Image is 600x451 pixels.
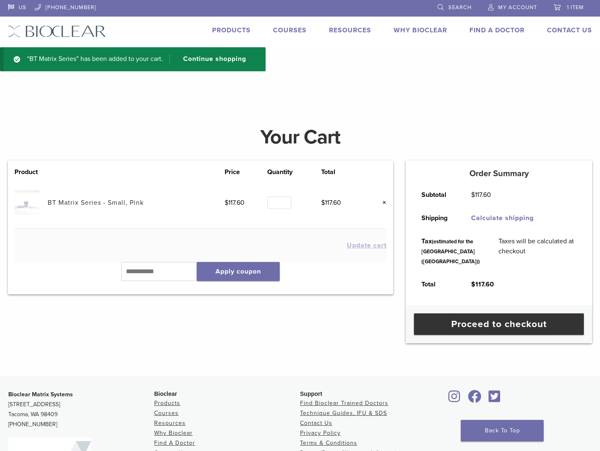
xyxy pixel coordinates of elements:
a: Why Bioclear [154,429,193,436]
bdi: 117.60 [321,199,341,207]
h1: Your Cart [2,127,598,147]
a: Bioclear [465,395,484,403]
th: Quantity [267,167,321,177]
th: Tax [412,230,489,273]
strong: Bioclear Matrix Systems [8,391,73,398]
span: Search [448,4,472,11]
a: Terms & Conditions [300,439,357,446]
a: Remove this item [376,197,387,208]
a: Contact Us [547,26,592,34]
span: Support [300,390,322,397]
bdi: 117.60 [225,199,244,207]
span: My Account [498,4,537,11]
span: 1 item [567,4,584,11]
a: Calculate shipping [471,214,534,222]
a: Bioclear [486,395,503,403]
a: Find A Doctor [154,439,195,446]
th: Total [321,167,364,177]
a: Proceed to checkout [414,313,584,335]
img: Bioclear [8,25,106,37]
span: Bioclear [154,390,177,397]
a: BT Matrix Series - Small, Pink [48,199,144,207]
a: Find Bioclear Trained Doctors [300,400,388,407]
a: Privacy Policy [300,429,341,436]
p: [STREET_ADDRESS] Tacoma, WA 98409 [PHONE_NUMBER] [8,390,154,429]
bdi: 117.60 [471,191,491,199]
img: BT Matrix Series - Small, Pink [15,190,39,215]
a: Continue shopping [169,54,252,65]
a: Technique Guides, IFU & SDS [300,410,387,417]
th: Shipping [412,206,462,230]
th: Product [15,167,48,177]
a: Resources [154,419,186,427]
button: Update cart [347,242,387,249]
span: $ [225,199,228,207]
a: Why Bioclear [394,26,447,34]
span: $ [321,199,325,207]
a: Products [212,26,251,34]
a: Find A Doctor [469,26,525,34]
a: Courses [154,410,179,417]
a: Contact Us [300,419,332,427]
small: (estimated for the [GEOGRAPHIC_DATA] ([GEOGRAPHIC_DATA])) [421,238,480,265]
a: Courses [273,26,307,34]
button: Apply coupon [197,262,280,281]
td: Taxes will be calculated at checkout [489,230,586,273]
a: Bioclear [446,395,463,403]
span: $ [471,191,475,199]
a: Back To Top [461,420,544,441]
th: Subtotal [412,183,462,206]
th: Total [412,273,462,296]
bdi: 117.60 [471,280,494,289]
a: Products [154,400,180,407]
span: $ [471,280,475,289]
h5: Order Summary [406,169,592,179]
a: Resources [329,26,371,34]
th: Price [225,167,267,177]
